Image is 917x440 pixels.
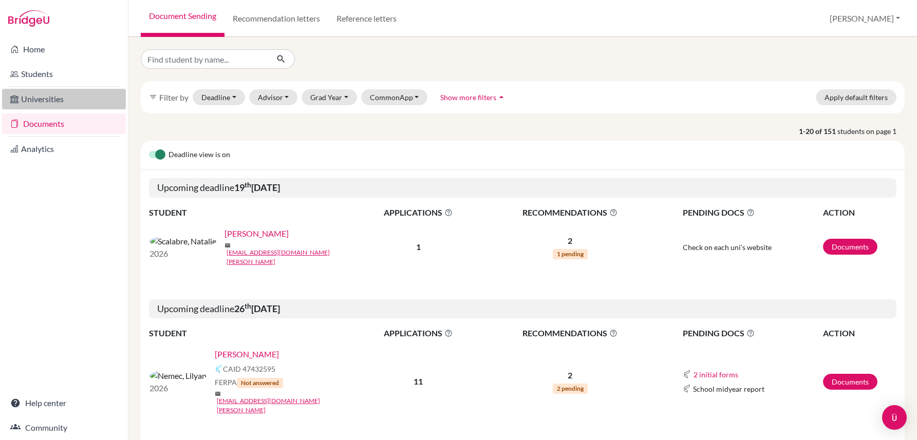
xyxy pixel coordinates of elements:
[823,239,877,255] a: Documents
[302,89,357,105] button: Grad Year
[224,242,231,248] span: mail
[693,384,764,394] span: School midyear report
[440,93,496,102] span: Show more filters
[2,139,126,159] a: Analytics
[149,93,157,101] i: filter_list
[245,302,251,310] sup: th
[496,92,507,102] i: arrow_drop_up
[215,391,221,397] span: mail
[683,327,822,339] span: PENDING DOCS
[414,376,423,386] b: 11
[683,385,691,393] img: Common App logo
[249,89,298,105] button: Advisor
[483,327,658,339] span: RECOMMENDATIONS
[553,249,588,259] span: 1 pending
[2,89,126,109] a: Universities
[355,206,482,219] span: APPLICATIONS
[2,417,126,438] a: Community
[227,248,362,266] a: [EMAIL_ADDRESS][DOMAIN_NAME][PERSON_NAME]
[223,364,275,374] span: CAID 47432595
[483,235,658,247] p: 2
[234,303,280,314] b: 26 [DATE]
[149,370,207,382] img: Nemec, Lilyan
[882,405,907,430] div: Open Intercom Messenger
[149,235,216,247] img: Scalabre, Natalie
[141,49,268,69] input: Find student by name...
[2,64,126,84] a: Students
[149,178,896,198] h5: Upcoming deadline
[693,369,739,380] button: 2 initial forms
[837,126,905,137] span: students on page 1
[149,299,896,319] h5: Upcoming deadline
[799,126,837,137] strong: 1-20 of 151
[2,39,126,60] a: Home
[825,9,905,28] button: [PERSON_NAME]
[822,206,896,219] th: ACTION
[149,382,207,394] p: 2026
[816,89,896,105] button: Apply default filters
[355,327,482,339] span: APPLICATIONS
[553,384,588,394] span: 2 pending
[483,369,658,381] p: 2
[822,327,896,340] th: ACTION
[823,374,877,390] a: Documents
[234,182,280,193] b: 19 [DATE]
[683,370,691,378] img: Common App logo
[149,327,354,340] th: STUDENT
[237,378,283,388] span: Not answered
[8,10,49,27] img: Bridge-U
[245,181,251,189] sup: th
[215,348,279,360] a: [PERSON_NAME]
[361,89,428,105] button: CommonApp
[2,113,126,134] a: Documents
[215,365,223,373] img: Common App logo
[169,149,230,161] span: Deadline view is on
[2,393,126,413] a: Help center
[193,89,245,105] button: Deadline
[217,396,362,415] a: [EMAIL_ADDRESS][DOMAIN_NAME][PERSON_NAME]
[224,227,289,240] a: [PERSON_NAME]
[215,377,283,388] span: FERPA
[683,206,822,219] span: PENDING DOCS
[149,247,216,260] p: 2026
[149,206,354,219] th: STUDENT
[432,89,515,105] button: Show more filtersarrow_drop_up
[483,206,658,219] span: RECOMMENDATIONS
[683,243,772,252] span: Check on each uni's website
[416,242,421,252] b: 1
[159,92,189,102] span: Filter by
